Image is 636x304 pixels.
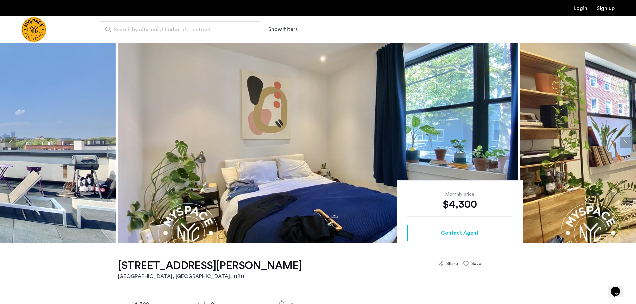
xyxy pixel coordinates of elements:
[21,17,46,42] img: logo
[100,21,260,37] input: Apartment Search
[118,272,302,280] h2: [GEOGRAPHIC_DATA], [GEOGRAPHIC_DATA] , 11211
[407,225,512,241] button: button
[114,26,242,34] span: Search by city, neighborhood, or street.
[471,260,481,267] div: Save
[118,43,518,243] img: apartment
[21,17,46,42] a: Cazamio Logo
[407,198,512,211] div: $4,300
[574,6,587,11] a: Login
[597,6,615,11] a: Registration
[5,137,16,148] button: Previous apartment
[268,25,298,33] button: Show or hide filters
[118,259,302,280] a: [STREET_ADDRESS][PERSON_NAME][GEOGRAPHIC_DATA], [GEOGRAPHIC_DATA], 11211
[620,137,631,148] button: Next apartment
[118,259,302,272] h1: [STREET_ADDRESS][PERSON_NAME]
[441,229,479,237] span: Contact Agent
[407,191,512,198] div: Monthly price
[608,277,629,297] iframe: chat widget
[446,260,458,267] div: Share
